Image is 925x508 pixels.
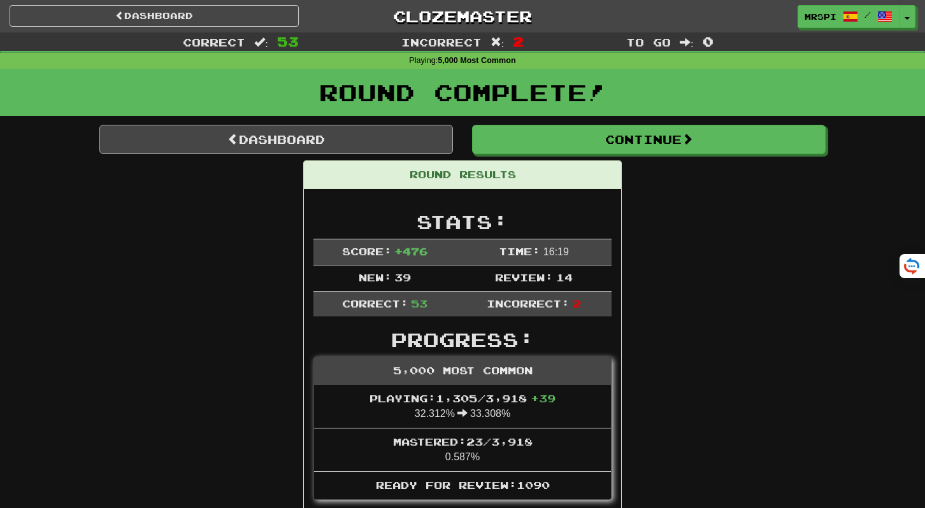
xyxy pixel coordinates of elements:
span: Correct: [342,297,408,309]
span: + 39 [531,392,556,404]
span: Mastered: 23 / 3,918 [393,435,533,448]
span: : [491,37,505,48]
span: 53 [277,34,299,49]
span: 53 [411,297,427,309]
span: MrsPi [805,11,836,22]
span: Incorrect: [487,297,570,309]
span: 0 [703,34,713,49]
a: Clozemaster [318,5,607,27]
span: To go [626,36,671,48]
strong: 5,000 Most Common [438,56,515,65]
span: 2 [573,297,581,309]
li: 32.312% 33.308% [314,385,611,428]
span: / [864,10,871,19]
span: 14 [556,271,573,283]
span: : [254,37,268,48]
button: Continue [472,125,826,154]
h2: Stats: [313,211,612,232]
span: New: [359,271,392,283]
span: Incorrect [401,36,482,48]
span: 16 : 19 [543,246,569,257]
span: Correct [183,36,245,48]
a: Dashboard [99,125,453,154]
a: Dashboard [10,5,299,27]
span: : [680,37,694,48]
a: MrsPi / [798,5,900,28]
span: Playing: 1,305 / 3,918 [369,392,556,404]
li: 0.587% [314,428,611,472]
span: 2 [513,34,524,49]
span: 39 [394,271,411,283]
div: 5,000 Most Common [314,357,611,385]
span: Time: [499,245,540,257]
div: Round Results [304,161,621,189]
span: Score: [342,245,392,257]
h2: Progress: [313,329,612,350]
span: Review: [495,271,553,283]
h1: Round Complete! [4,80,921,105]
span: + 476 [394,245,427,257]
span: Ready for Review: 1090 [376,479,550,491]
